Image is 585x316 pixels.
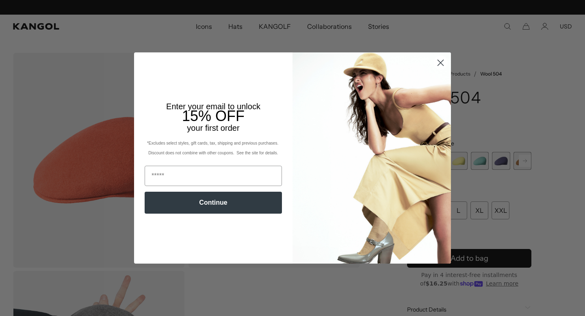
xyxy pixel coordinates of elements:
[187,123,239,132] span: your first order
[145,166,282,186] input: Email
[166,102,260,111] span: Enter your email to unlock
[433,56,448,70] button: Close dialog
[182,108,245,124] span: 15% OFF
[292,52,451,264] img: 93be19ad-e773-4382-80b9-c9d740c9197f.jpeg
[147,141,279,155] span: *Excludes select styles, gift cards, tax, shipping and previous purchases. Discount does not comb...
[145,192,282,214] button: Continue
